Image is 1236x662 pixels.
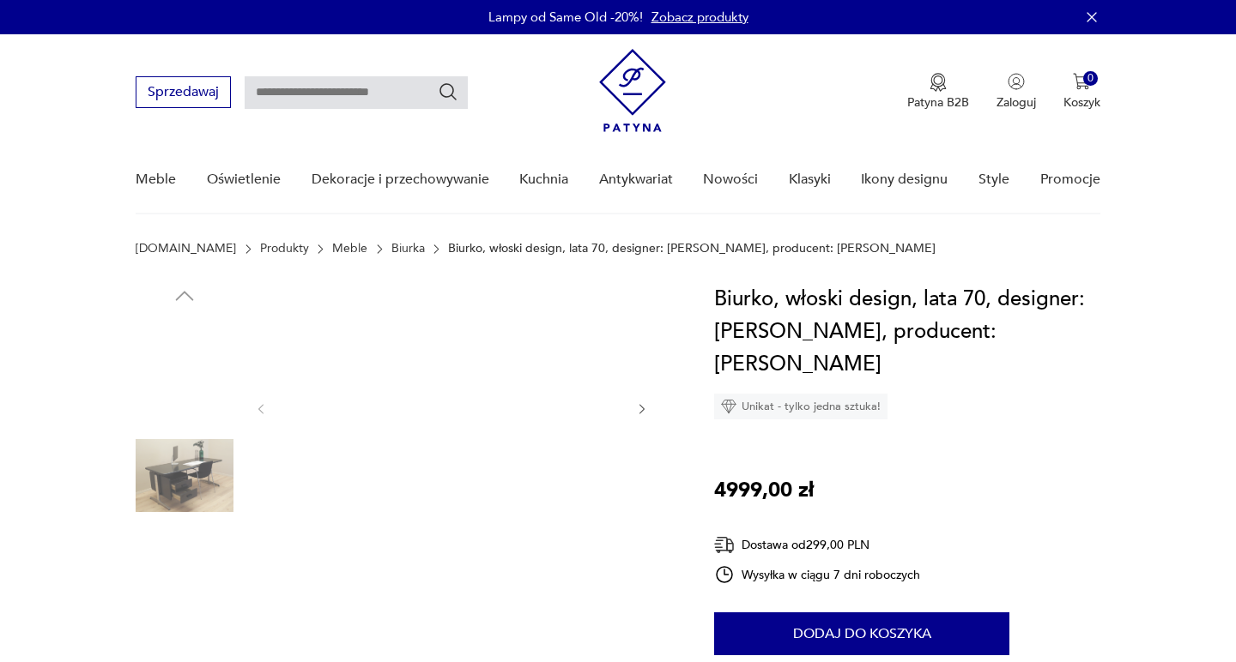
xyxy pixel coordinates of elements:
[907,94,969,111] p: Patyna B2B
[907,73,969,111] a: Ikona medaluPatyna B2B
[136,76,231,108] button: Sprzedawaj
[997,94,1036,111] p: Zaloguj
[978,147,1009,213] a: Style
[1083,71,1098,86] div: 0
[907,73,969,111] button: Patyna B2B
[519,147,568,213] a: Kuchnia
[789,147,831,213] a: Klasyki
[1063,73,1100,111] button: 0Koszyk
[260,242,309,256] a: Produkty
[448,242,936,256] p: Biurko, włoski design, lata 70, designer: [PERSON_NAME], producent: [PERSON_NAME]
[1073,73,1090,90] img: Ikona koszyka
[136,242,236,256] a: [DOMAIN_NAME]
[599,49,666,132] img: Patyna - sklep z meblami i dekoracjami vintage
[599,147,673,213] a: Antykwariat
[136,536,233,634] img: Zdjęcie produktu Biurko, włoski design, lata 70, designer: Giancarlo Piretti, producent: Anonima ...
[930,73,947,92] img: Ikona medalu
[488,9,643,26] p: Lampy od Same Old -20%!
[136,317,233,415] img: Zdjęcie produktu Biurko, włoski design, lata 70, designer: Giancarlo Piretti, producent: Anonima ...
[1008,73,1025,90] img: Ikonka użytkownika
[714,394,888,419] div: Unikat - tylko jedna sztuka!
[136,87,231,99] a: Sprzedawaj
[714,612,1009,655] button: Dodaj do koszyka
[391,242,425,256] a: Biurka
[714,534,735,556] img: Ikona dostawy
[714,534,920,556] div: Dostawa od 299,00 PLN
[861,147,948,213] a: Ikony designu
[332,242,367,256] a: Meble
[312,147,489,213] a: Dekoracje i przechowywanie
[136,427,233,525] img: Zdjęcie produktu Biurko, włoski design, lata 70, designer: Giancarlo Piretti, producent: Anonima ...
[438,81,458,102] button: Szukaj
[703,147,758,213] a: Nowości
[714,474,814,507] p: 4999,00 zł
[997,73,1036,111] button: Zaloguj
[207,147,281,213] a: Oświetlenie
[1063,94,1100,111] p: Koszyk
[1040,147,1100,213] a: Promocje
[286,283,617,532] img: Zdjęcie produktu Biurko, włoski design, lata 70, designer: Giancarlo Piretti, producent: Anonima ...
[721,399,736,414] img: Ikona diamentu
[714,564,920,585] div: Wysyłka w ciągu 7 dni roboczych
[651,9,748,26] a: Zobacz produkty
[136,147,176,213] a: Meble
[714,283,1100,381] h1: Biurko, włoski design, lata 70, designer: [PERSON_NAME], producent: [PERSON_NAME]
